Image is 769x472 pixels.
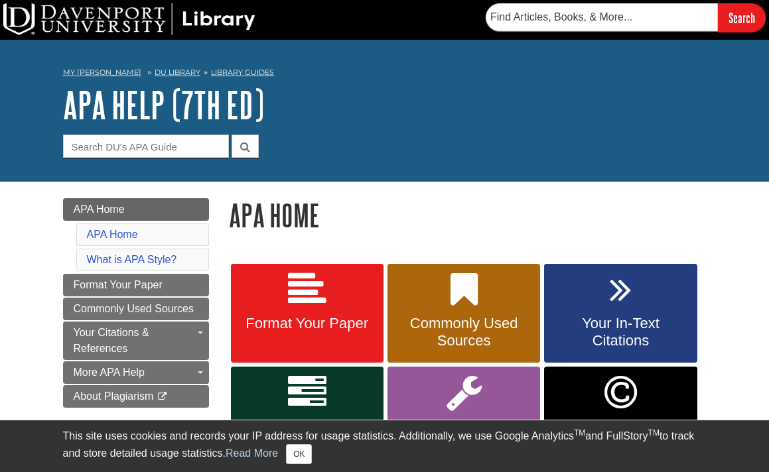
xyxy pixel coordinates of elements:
span: Format Your Paper [241,315,374,332]
input: Search [718,3,766,32]
span: More APA Help [74,367,145,378]
a: Read More [226,447,278,459]
a: Commonly Used Sources [387,264,540,363]
a: Commonly Used Sources [63,298,209,320]
a: Format Your Paper [231,264,384,363]
span: About Plagiarism [74,390,154,402]
a: My [PERSON_NAME] [63,67,141,78]
h1: APA Home [229,198,707,232]
div: This site uses cookies and records your IP address for usage statistics. Additionally, we use Goo... [63,428,707,464]
sup: TM [574,428,585,438]
a: What is APA Style? [87,254,177,265]
a: Your Reference List [231,367,384,468]
a: Library Guides [211,68,274,77]
form: Searches DU Library's articles, books, and more [486,3,766,32]
a: APA Home [87,229,138,240]
span: APA Home [74,204,125,215]
span: Commonly Used Sources [397,315,530,349]
span: About Plagiarism [554,418,687,436]
button: Close [286,444,312,464]
img: DU Library [3,3,255,35]
nav: breadcrumb [63,64,707,85]
span: Commonly Used Sources [74,303,194,314]
a: APA Home [63,198,209,221]
a: Link opens in new window [544,367,697,468]
a: Format Your Paper [63,274,209,296]
span: More APA Help [397,418,530,436]
a: About Plagiarism [63,385,209,408]
a: Your Citations & References [63,322,209,360]
a: More APA Help [63,361,209,384]
a: DU Library [155,68,200,77]
span: Format Your Paper [74,279,163,290]
i: This link opens in a new window [157,392,168,401]
span: Your In-Text Citations [554,315,687,349]
sup: TM [648,428,660,438]
a: Your In-Text Citations [544,264,697,363]
span: Your Reference List [241,418,374,436]
a: More APA Help [387,367,540,468]
input: Find Articles, Books, & More... [486,3,718,31]
span: Your Citations & References [74,327,149,354]
input: Search DU's APA Guide [63,135,229,158]
a: APA Help (7th Ed) [63,84,264,125]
